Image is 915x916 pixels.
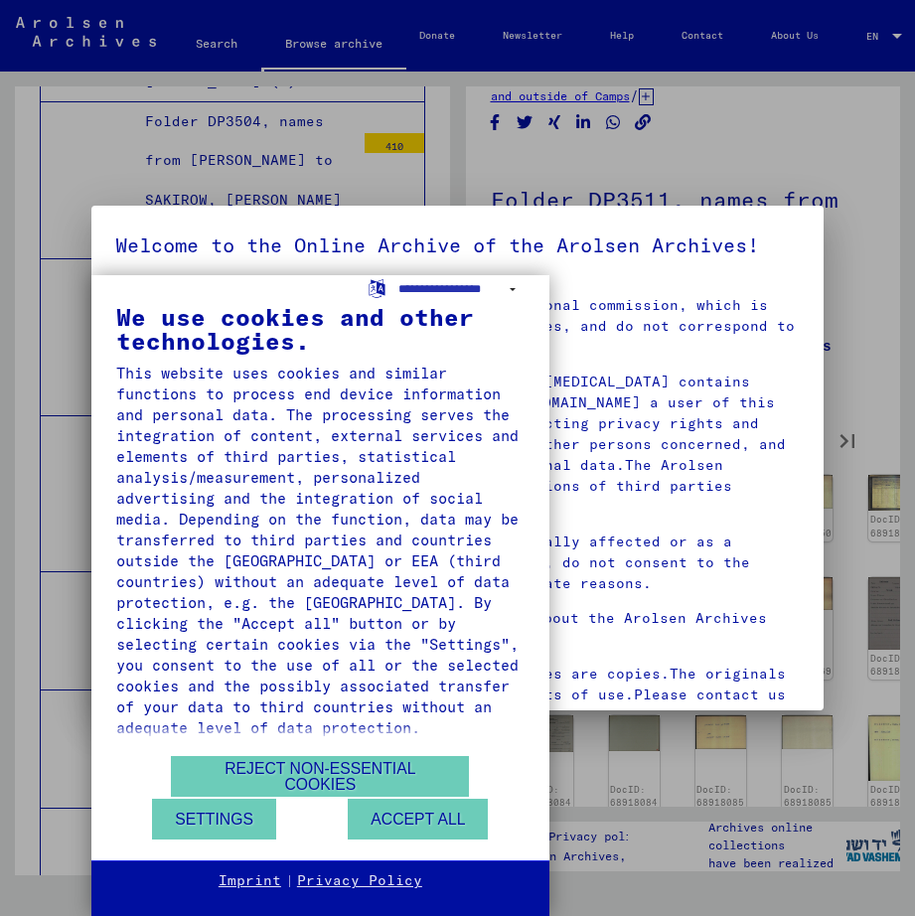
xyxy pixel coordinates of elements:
[348,799,488,840] button: Accept all
[171,756,469,797] button: Reject non-essential cookies
[116,363,525,738] div: This website uses cookies and similar functions to process end device information and personal da...
[116,305,525,353] div: We use cookies and other technologies.
[297,871,422,891] a: Privacy Policy
[152,799,276,840] button: Settings
[219,871,281,891] a: Imprint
